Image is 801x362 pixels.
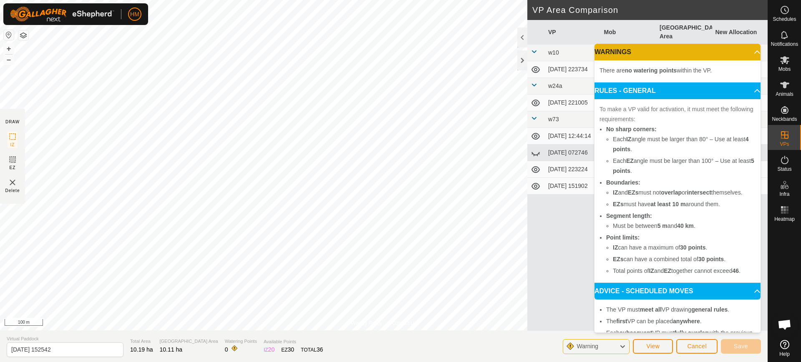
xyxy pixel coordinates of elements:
[548,116,559,122] span: w73
[613,242,756,252] li: can have a maximum of .
[5,119,20,125] div: DRAW
[130,10,139,19] span: HM
[8,177,18,187] img: VP
[606,212,652,219] b: Segment length:
[545,145,601,161] td: [DATE] 072746
[577,343,598,350] span: Warning
[677,222,694,229] b: 40 km
[691,306,728,313] b: general rules
[613,189,618,196] b: IZ
[5,187,20,194] span: Delete
[779,192,789,197] span: Infra
[4,30,14,40] button: Reset Map
[594,99,761,282] p-accordion-content: RULES - GENERAL
[601,20,657,45] th: Mob
[640,306,662,313] b: meet all
[613,266,756,276] li: Total points of and together cannot exceed .
[548,49,559,56] span: w10
[545,161,601,178] td: [DATE] 223224
[225,346,228,353] span: 0
[4,44,14,54] button: +
[599,67,712,74] span: There are within the VP.
[625,67,677,74] b: no watering points
[392,320,417,327] a: Contact Us
[545,178,601,195] td: [DATE] 151902
[734,343,748,350] span: Save
[773,17,796,22] span: Schedules
[674,330,708,336] b: fully overlap
[613,256,624,262] b: EZs
[599,106,753,122] span: To make a VP valid for activation, it must meet the following requirements:
[771,42,798,47] span: Notifications
[268,346,275,353] span: 20
[613,199,756,209] li: must have around them.
[687,189,711,196] b: intersect
[545,95,601,111] td: [DATE] 221005
[620,330,652,336] b: subsequent
[606,179,640,186] b: Boundaries:
[288,346,295,353] span: 30
[613,157,754,174] b: 5 points
[657,222,667,229] b: 5 m
[545,20,601,45] th: VP
[780,142,789,147] span: VPs
[264,345,275,354] div: IZ
[606,234,640,241] b: Point limits:
[613,244,618,251] b: IZ
[776,92,793,97] span: Animals
[594,82,761,99] p-accordion-header: RULES - GENERAL
[626,136,631,142] b: IZ
[613,134,756,154] li: Each angle must be larger than 80° – Use at least .
[606,305,756,315] li: The VP must VP drawing .
[10,165,16,171] span: EZ
[772,312,797,337] div: Open chat
[317,346,323,353] span: 36
[606,328,756,348] li: Each VP must with the previous one.
[687,343,707,350] span: Cancel
[613,201,624,207] b: EZs
[130,346,153,353] span: 10.19 ha
[613,156,756,176] li: Each angle must be larger than 100° – Use at least .
[633,339,673,354] button: View
[779,352,790,357] span: Help
[532,5,768,15] h2: VP Area Comparison
[548,82,562,89] span: w24a
[774,217,795,222] span: Heatmap
[777,167,791,172] span: Status
[656,20,712,45] th: [GEOGRAPHIC_DATA] Area
[160,338,218,345] span: [GEOGRAPHIC_DATA] Area
[351,320,382,327] a: Privacy Policy
[732,267,739,274] b: 46
[661,189,682,196] b: overlap
[778,67,791,72] span: Mobs
[698,256,724,262] b: 30 points
[301,345,323,354] div: TOTAL
[606,316,756,326] li: The VP can be placed .
[673,318,700,325] b: anywhere
[650,201,685,207] b: at least 10 m
[10,142,15,148] span: IZ
[594,44,761,60] p-accordion-header: WARNINGS
[646,343,660,350] span: View
[545,128,601,145] td: [DATE] 12:44:14
[712,20,768,45] th: New Allocation
[649,267,654,274] b: IZ
[768,337,801,360] a: Help
[772,117,797,122] span: Neckbands
[613,254,756,264] li: can have a combined total of .
[18,30,28,40] button: Map Layers
[628,189,639,196] b: EZs
[676,339,718,354] button: Cancel
[594,49,631,55] span: WARNINGS
[594,283,761,300] p-accordion-header: ADVICE - SCHEDULED MOVES
[225,338,257,345] span: Watering Points
[545,61,601,78] td: [DATE] 223734
[664,267,671,274] b: EZ
[626,157,634,164] b: EZ
[616,318,627,325] b: first
[160,346,183,353] span: 10.11 ha
[680,244,705,251] b: 30 points
[264,338,323,345] span: Available Points
[4,55,14,65] button: –
[613,221,756,231] li: Must be between and .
